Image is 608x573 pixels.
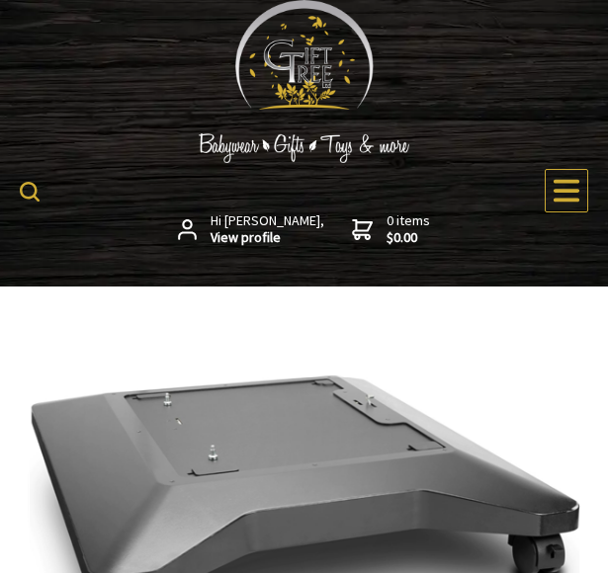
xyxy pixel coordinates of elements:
[20,182,40,202] img: product search
[352,212,430,247] a: 0 items$0.00
[387,229,430,247] strong: $0.00
[178,212,324,247] a: Hi [PERSON_NAME],View profile
[211,229,324,247] strong: View profile
[211,212,324,247] span: Hi [PERSON_NAME],
[156,133,453,163] img: Babywear - Gifts - Toys & more
[387,211,430,247] span: 0 items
